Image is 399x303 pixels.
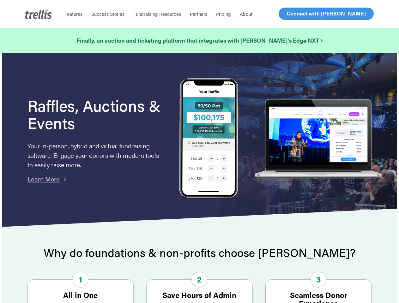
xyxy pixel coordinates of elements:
span: Partners [190,10,207,17]
strong: Finally, an auction and ticketing platform that integrates with [PERSON_NAME]’s Edge NXT [76,36,323,44]
a: Learn More [27,174,60,183]
a: Partners [185,11,212,17]
span: Features [64,10,82,17]
a: Fundraising Resources [129,11,185,17]
span: Pricing [216,10,231,17]
strong: Save Hours of Admin [162,289,236,300]
span: About [240,10,252,17]
a: Pricing [212,11,235,17]
a: Features [60,11,87,17]
span: 1 [73,272,88,288]
span: 3 [311,272,326,288]
a: Finally, an auction and ticketing platform that integrates with [PERSON_NAME]’s Edge NXT [76,36,323,45]
h2: Why do foundations & non-profits choose [PERSON_NAME]? [27,246,372,259]
span: 2 [191,272,207,288]
img: rafflelaptop_mac_optim.png [252,99,384,179]
span: Connect with [PERSON_NAME] [287,9,366,17]
a: Connect with [PERSON_NAME] [279,8,374,20]
h1: Raffles, Auctions & Events [27,97,163,131]
span: Success Stories [91,10,124,17]
strong: All in One [63,289,98,300]
a: Success Stories [87,11,129,17]
img: Trellis [25,9,52,19]
img: Trellis Raffles, Auctions and Event Fundraising [179,78,239,200]
p: Your in-person, hybrid and virtual fundraising software. Engage your donors with modern tools to ... [27,141,163,169]
span: Fundraising Resources [133,10,181,17]
a: About [235,11,257,17]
